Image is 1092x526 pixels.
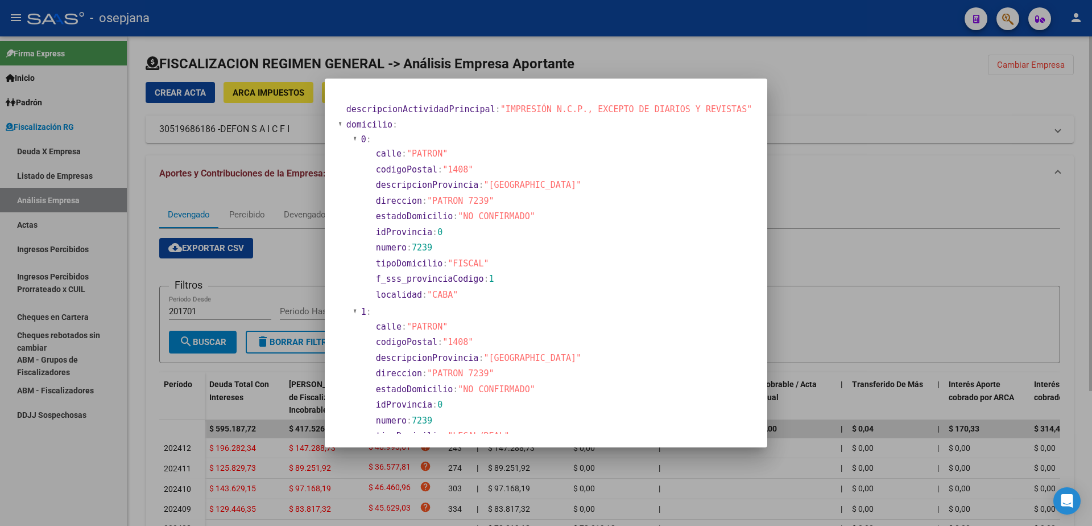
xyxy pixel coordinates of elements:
[478,180,483,190] span: :
[407,149,448,159] span: "PATRON"
[478,353,483,363] span: :
[432,227,437,237] span: :
[407,322,448,332] span: "PATRON"
[376,368,422,379] span: direccion
[407,416,412,426] span: :
[402,149,407,159] span: :
[489,274,494,284] span: 1
[442,165,473,175] span: "1408"
[422,368,427,379] span: :
[407,243,412,253] span: :
[366,307,371,317] span: :
[376,211,453,221] span: estadoDomicilio
[376,431,442,441] span: tipoDomicilio
[376,400,432,410] span: idProvincia
[376,196,422,206] span: direccion
[453,211,458,221] span: :
[483,180,581,190] span: "[GEOGRAPHIC_DATA]"
[500,104,752,114] span: "IMPRESIÓN N.C.P., EXCEPTO DE DIARIOS Y REVISTAS"
[346,120,392,130] span: domicilio
[376,290,422,300] span: localidad
[346,104,495,114] span: descripcionActividadPrincipal
[1053,487,1081,515] div: Open Intercom Messenger
[376,227,432,237] span: idProvincia
[437,165,442,175] span: :
[437,400,442,410] span: 0
[495,104,500,114] span: :
[376,384,453,394] span: estadoDomicilio
[376,180,479,190] span: descripcionProvincia
[376,337,437,347] span: codigoPostal
[442,258,448,269] span: :
[458,384,535,394] span: "NO CONFIRMADO"
[376,322,402,332] span: calle
[376,416,407,426] span: numero
[361,134,366,145] span: 0
[361,307,366,317] span: 1
[448,431,509,441] span: "LEGAL/REAL"
[448,258,489,269] span: "FISCAL"
[437,227,442,237] span: 0
[376,353,479,363] span: descripcionProvincia
[376,258,442,269] span: tipoDomicilio
[402,322,407,332] span: :
[442,337,473,347] span: "1408"
[427,196,494,206] span: "PATRON 7239"
[422,196,427,206] span: :
[392,120,398,130] span: :
[412,416,432,426] span: 7239
[422,290,427,300] span: :
[458,211,535,221] span: "NO CONFIRMADO"
[442,431,448,441] span: :
[483,274,489,284] span: :
[376,243,407,253] span: numero
[437,337,442,347] span: :
[412,243,432,253] span: 7239
[376,149,402,159] span: calle
[427,368,494,379] span: "PATRON 7239"
[432,400,437,410] span: :
[427,290,458,300] span: "CABA"
[366,134,371,145] span: :
[376,165,437,175] span: codigoPostal
[376,274,484,284] span: f_sss_provinciaCodigo
[453,384,458,394] span: :
[483,353,581,363] span: "[GEOGRAPHIC_DATA]"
